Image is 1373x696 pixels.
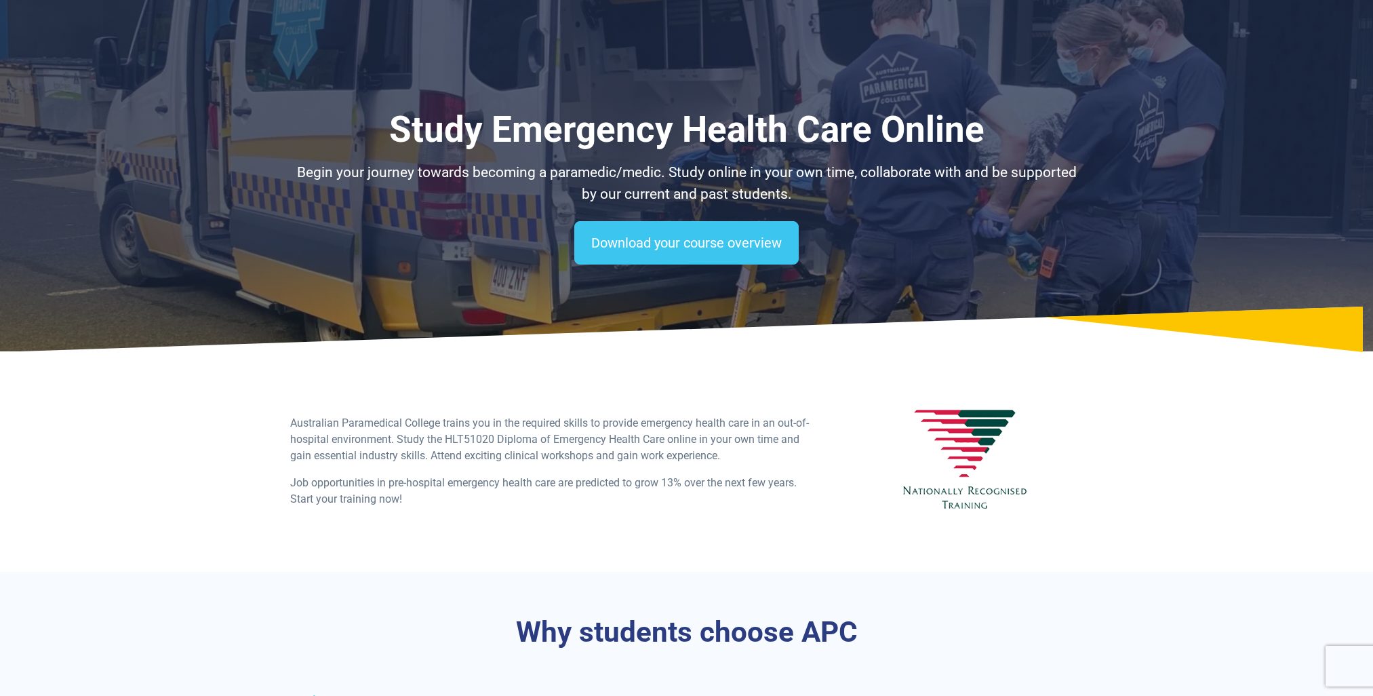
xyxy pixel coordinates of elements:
p: Job opportunities in pre-hospital emergency health care are predicted to grow 13% over the next f... [290,475,814,507]
p: Australian Paramedical College trains you in the required skills to provide emergency health care... [290,415,814,464]
h1: Study Emergency Health Care Online [290,109,1083,151]
h3: Why students choose APC [290,615,1083,650]
p: Begin your journey towards becoming a paramedic/medic. Study online in your own time, collaborate... [290,162,1083,205]
a: Download your course overview [574,221,799,265]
